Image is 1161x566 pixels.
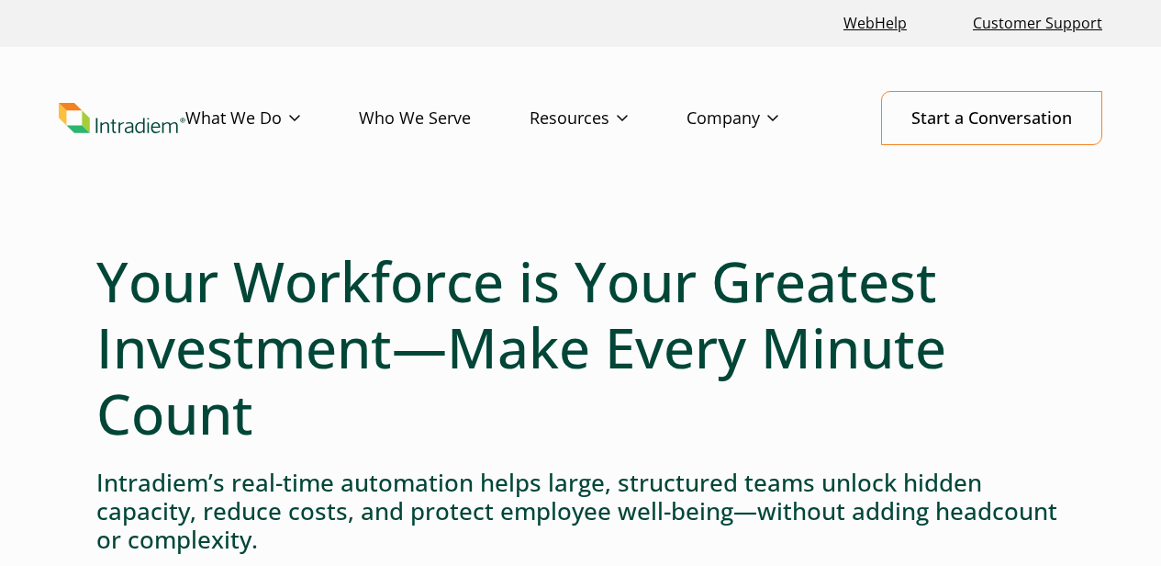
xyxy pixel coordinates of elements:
a: What We Do [185,92,359,145]
h4: Intradiem’s real-time automation helps large, structured teams unlock hidden capacity, reduce cos... [96,469,1065,555]
a: Customer Support [966,4,1110,43]
a: Resources [530,92,687,145]
a: Who We Serve [359,92,530,145]
img: Intradiem [59,103,185,134]
a: Start a Conversation [881,91,1102,145]
a: Link to homepage of Intradiem [59,103,185,134]
a: Link opens in a new window [836,4,914,43]
a: Company [687,92,837,145]
h1: Your Workforce is Your Greatest Investment—Make Every Minute Count [96,248,1065,447]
